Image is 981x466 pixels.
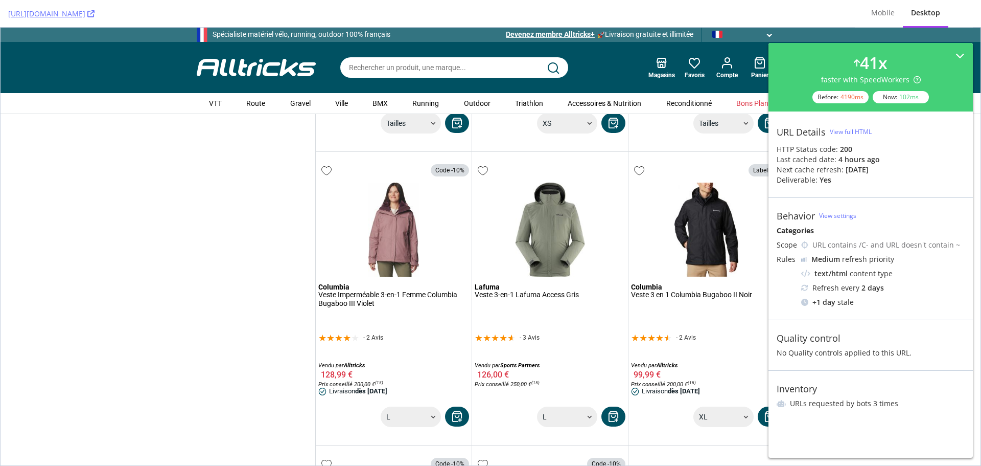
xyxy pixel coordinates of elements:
span: Ajouter à mes favoris [318,428,334,445]
img: Alltricks [196,31,315,49]
span: Code -10% [430,430,469,442]
p: L [542,384,546,394]
img: add to cart icon [451,90,462,101]
div: Yes [820,175,831,185]
span: Ajouter à mes favoris [474,135,491,151]
span: Code -10% [587,430,625,442]
a: BMX [364,65,395,86]
div: content type [801,269,965,279]
img: add to cart icon [451,383,462,395]
p: L [386,384,390,394]
a: [URL][DOMAIN_NAME] [8,9,95,19]
span: Ajouter à mes favoris [474,428,491,445]
a: Running [404,65,447,86]
p: XS [542,91,551,101]
img: add to cart icon [763,90,775,101]
span: Ajouter à mes favoris [630,135,647,151]
div: faster with SpeedWorkers [821,75,921,85]
a: Veste 3-en-1 Lafuma Access Gris [474,263,625,306]
a: Route [238,65,273,86]
div: Categories [777,226,965,236]
div: + 1 day [812,297,835,307]
img: rocket_logo.svg [597,3,604,11]
p: Tailles [386,91,405,101]
div: Before: [812,91,869,103]
span: Devenez membre Alltricks+ [505,3,594,11]
a: Triathlon [506,65,551,86]
a: Reconditionné [658,65,719,86]
div: 4 hours ago [838,154,880,165]
button: View full HTML [830,124,872,140]
div: Medium [811,254,840,264]
div: 2 days [861,283,884,293]
a: VTT [200,65,229,86]
div: Now: [873,91,929,103]
p: Tailles [698,91,718,101]
span: Labellisé [748,137,781,149]
div: Last cached date: [777,154,836,165]
span: Compte [716,45,737,52]
a: Favoris [678,28,710,52]
img: add to cart icon [763,383,775,395]
a: Panier [748,28,770,52]
span: Magasins [648,45,674,52]
span: Panier [751,45,768,52]
div: Mobile [871,8,895,18]
a: Compte [710,28,743,52]
span: Favoris [684,45,704,52]
div: Deliverable: [777,175,818,185]
div: Behavior [777,210,815,221]
div: 4190 ms [840,93,863,101]
img: add to cart icon [607,383,619,395]
div: Quality control [777,332,840,344]
a: Veste 3 en 1 Columbia Bugaboo II Noir [630,263,781,306]
div: refresh priority [811,254,894,264]
div: Rules [777,254,797,264]
div: View full HTML [830,127,872,136]
div: Next cache refresh: [777,165,844,175]
div: Scope [777,240,797,250]
div: [DATE] [846,165,869,175]
span: Code -10% [430,137,469,149]
a: View settings [819,211,856,220]
div: 41 x [860,51,887,75]
div: stale [801,297,965,307]
p: XL [698,384,707,394]
img: add to cart icon [607,90,619,101]
div: Refresh every [801,283,965,293]
img: j32suk7ufU7viAAAAAElFTkSuQmCC [801,257,807,262]
div: HTTP Status code: [777,144,965,154]
div: No Quality controls applied to this URL. [777,348,965,358]
div: 102 ms [899,93,919,101]
strong: 200 [840,144,852,154]
a: Devenez membre Alltricks+Livraison gratuite et illimitée [505,3,693,11]
a: Ville [326,65,356,86]
div: Desktop [911,8,940,18]
a: Veste Imperméable 3-en-1 Femme Columbia Bugaboo III Violet [318,263,469,306]
a: Bons Plans [728,65,780,86]
a: Magasins [645,28,678,52]
div: URL Details [777,126,826,138]
span: Ajouter à mes favoris [318,135,334,151]
a: Gravel [282,65,318,86]
li: URLs requested by bots 3 times [777,398,965,409]
div: text/html [814,269,848,279]
a: Outdoor [455,65,498,86]
div: URL contains /C- and URL doesn't contain ~ [812,240,965,250]
div: Inventory [777,383,817,394]
a: Accessoires & Nutrition [559,65,649,86]
input: Rechercher un produit, une marque... [340,30,568,50]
